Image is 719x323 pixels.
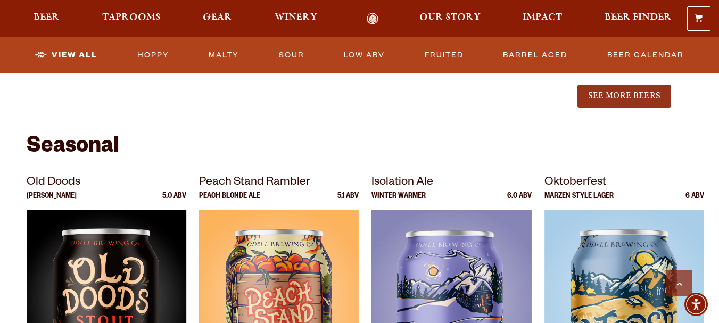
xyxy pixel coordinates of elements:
[419,13,481,22] span: Our Story
[27,193,77,210] p: [PERSON_NAME]
[27,173,186,193] p: Old Doods
[34,13,60,22] span: Beer
[684,293,708,316] div: Accessibility Menu
[685,193,704,210] p: 6 ABV
[268,13,324,25] a: Winery
[516,13,569,25] a: Impact
[353,13,393,25] a: Odell Home
[340,43,389,68] a: Low ABV
[544,193,614,210] p: Marzen Style Lager
[275,43,309,68] a: Sour
[199,193,260,210] p: Peach Blonde Ale
[666,270,692,296] a: Scroll to top
[133,43,173,68] a: Hoppy
[31,43,102,68] a: View All
[27,13,67,25] a: Beer
[337,193,359,210] p: 5.1 ABV
[371,173,531,193] p: Isolation Ale
[577,85,671,108] button: See More Beers
[275,13,317,22] span: Winery
[420,43,468,68] a: Fruited
[371,193,426,210] p: Winter Warmer
[95,13,168,25] a: Taprooms
[204,43,243,68] a: Malty
[605,13,672,22] span: Beer Finder
[544,173,704,193] p: Oktoberfest
[603,43,688,68] a: Beer Calendar
[196,13,239,25] a: Gear
[507,193,532,210] p: 6.0 ABV
[162,193,186,210] p: 5.0 ABV
[203,13,232,22] span: Gear
[598,13,679,25] a: Beer Finder
[27,135,692,161] h2: Seasonal
[499,43,572,68] a: Barrel Aged
[199,173,359,193] p: Peach Stand Rambler
[412,13,487,25] a: Our Story
[523,13,562,22] span: Impact
[102,13,161,22] span: Taprooms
